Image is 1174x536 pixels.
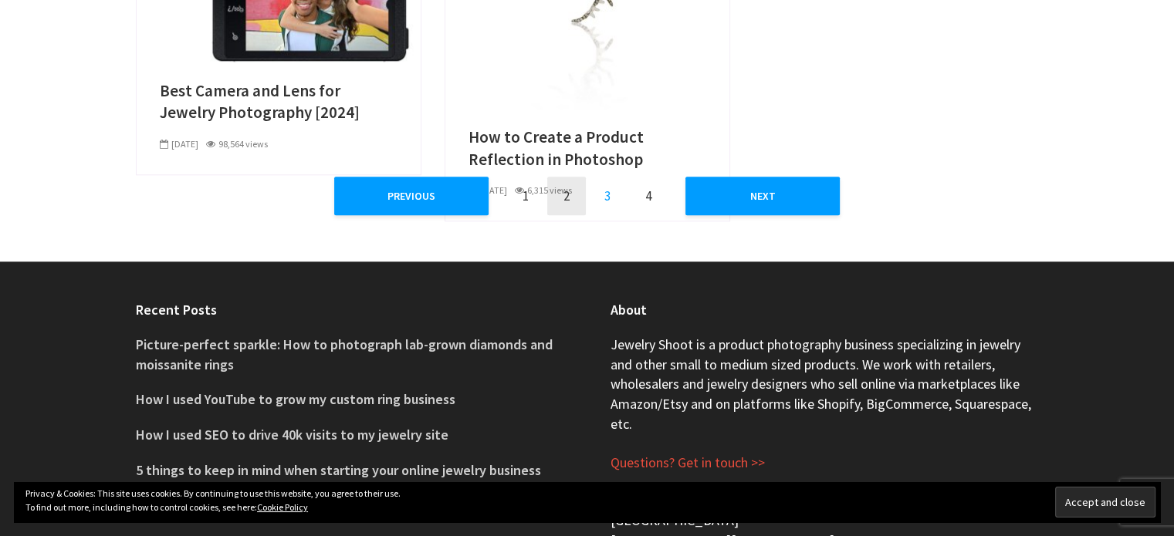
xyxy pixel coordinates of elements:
span: [DATE] [160,138,198,150]
a: Previous [334,177,489,215]
h4: Recent Posts [136,300,564,319]
div: 98,564 views [206,137,268,151]
p: Jewelry Shoot is a product photography business specializing in jewelry and other small to medium... [611,335,1039,434]
a: Questions? Get in touch >> [611,453,765,472]
a: Page 4 [629,177,668,215]
a: Best Camera and Lens for Jewelry Photography [2024] [160,80,398,124]
a: Page 3 [588,177,627,215]
input: Accept and close [1055,487,1155,517]
a: How to Create a Product Reflection in Photoshop [469,126,706,170]
a: Page 1 [506,177,545,215]
div: Privacy & Cookies: This site uses cookies. By continuing to use this website, you agree to their ... [14,482,1160,522]
a: Next [685,177,840,215]
a: How I used SEO to drive 40k visits to my jewelry site [136,426,448,443]
a: Cookie Policy [257,501,308,513]
a: How I used YouTube to grow my custom ring business [136,390,455,408]
a: Picture-perfect sparkle: How to photograph lab-grown diamonds and moissanite rings [136,335,553,373]
h4: About [611,300,1039,319]
span: Page 2 [547,177,586,215]
a: 5 things to keep in mind when starting your online jewelry business [136,461,541,479]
